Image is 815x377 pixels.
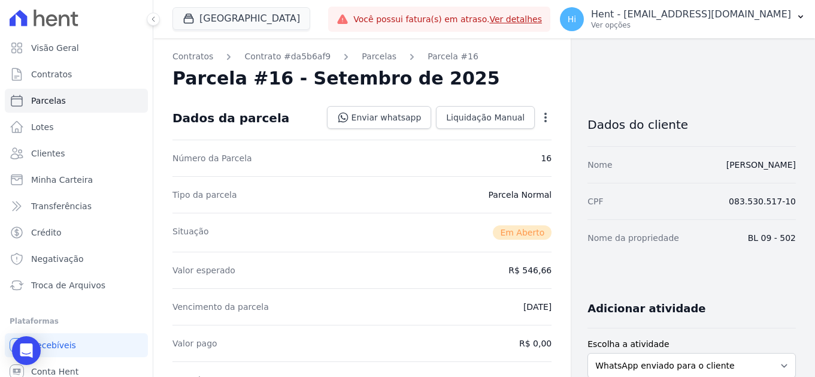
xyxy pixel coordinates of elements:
[5,89,148,113] a: Parcelas
[31,174,93,186] span: Minha Carteira
[493,225,552,240] span: Em Aberto
[5,194,148,218] a: Transferências
[489,189,552,201] dd: Parcela Normal
[568,15,576,23] span: Hi
[587,195,603,207] dt: CPF
[726,160,796,170] a: [PERSON_NAME]
[5,62,148,86] a: Contratos
[172,50,213,63] a: Contratos
[591,20,791,30] p: Ver opções
[508,264,552,276] dd: R$ 546,66
[31,253,84,265] span: Negativação
[591,8,791,20] p: Hent - [EMAIL_ADDRESS][DOMAIN_NAME]
[541,152,552,164] dd: 16
[523,301,552,313] dd: [DATE]
[587,159,612,171] dt: Nome
[244,50,331,63] a: Contrato #da5b6af9
[5,273,148,297] a: Troca de Arquivos
[31,68,72,80] span: Contratos
[172,7,310,30] button: [GEOGRAPHIC_DATA]
[748,232,796,244] dd: BL 09 - 502
[550,2,815,36] button: Hi Hent - [EMAIL_ADDRESS][DOMAIN_NAME] Ver opções
[5,141,148,165] a: Clientes
[12,336,41,365] div: Open Intercom Messenger
[31,200,92,212] span: Transferências
[31,227,62,239] span: Crédito
[172,50,552,63] nav: Breadcrumb
[31,147,65,159] span: Clientes
[172,337,217,349] dt: Valor pago
[5,247,148,271] a: Negativação
[5,221,148,245] a: Crédito
[31,95,66,107] span: Parcelas
[172,264,235,276] dt: Valor esperado
[587,117,796,132] h3: Dados do cliente
[172,301,269,313] dt: Vencimento da parcela
[436,106,535,129] a: Liquidação Manual
[327,106,432,129] a: Enviar whatsapp
[10,314,143,328] div: Plataformas
[428,50,478,63] a: Parcela #16
[5,168,148,192] a: Minha Carteira
[5,115,148,139] a: Lotes
[31,339,76,351] span: Recebíveis
[5,333,148,357] a: Recebíveis
[5,36,148,60] a: Visão Geral
[31,121,54,133] span: Lotes
[172,152,252,164] dt: Número da Parcela
[172,111,289,125] div: Dados da parcela
[172,189,237,201] dt: Tipo da parcela
[587,232,679,244] dt: Nome da propriedade
[587,338,796,351] label: Escolha a atividade
[362,50,396,63] a: Parcelas
[446,111,525,123] span: Liquidação Manual
[519,337,552,349] dd: R$ 0,00
[172,68,500,89] h2: Parcela #16 - Setembro de 2025
[587,301,705,316] h3: Adicionar atividade
[729,195,796,207] dd: 083.530.517-10
[353,13,542,26] span: Você possui fatura(s) em atraso.
[172,225,209,240] dt: Situação
[489,14,542,24] a: Ver detalhes
[31,42,79,54] span: Visão Geral
[31,279,105,291] span: Troca de Arquivos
